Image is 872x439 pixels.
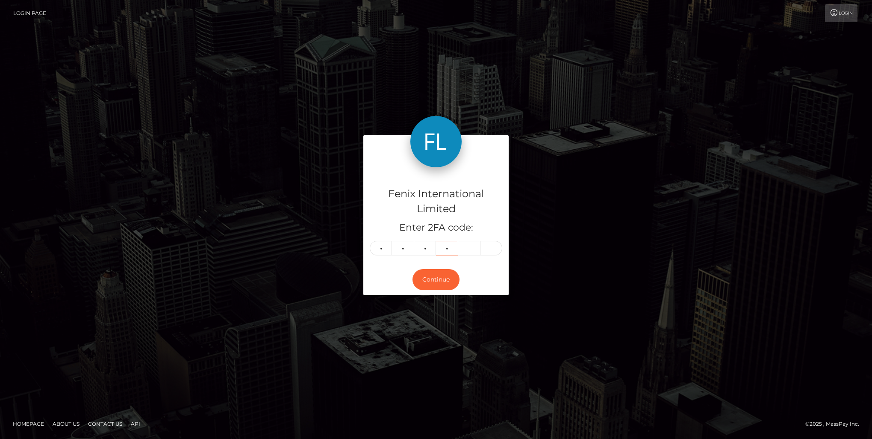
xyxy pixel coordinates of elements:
[85,417,126,430] a: Contact Us
[127,417,144,430] a: API
[9,417,47,430] a: Homepage
[49,417,83,430] a: About Us
[370,187,502,217] h4: Fenix International Limited
[825,4,857,22] a: Login
[412,269,460,290] button: Continue
[370,221,502,234] h5: Enter 2FA code:
[13,4,46,22] a: Login Page
[410,116,462,167] img: Fenix International Limited
[805,419,866,429] div: © 2025 , MassPay Inc.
